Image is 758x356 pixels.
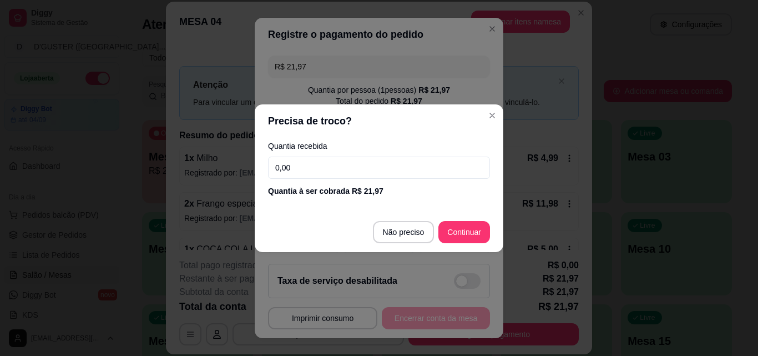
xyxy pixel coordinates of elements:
[483,107,501,124] button: Close
[373,221,434,243] button: Não preciso
[268,185,490,197] div: Quantia à ser cobrada R$ 21,97
[268,142,490,150] label: Quantia recebida
[438,221,490,243] button: Continuar
[255,104,503,138] header: Precisa de troco?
